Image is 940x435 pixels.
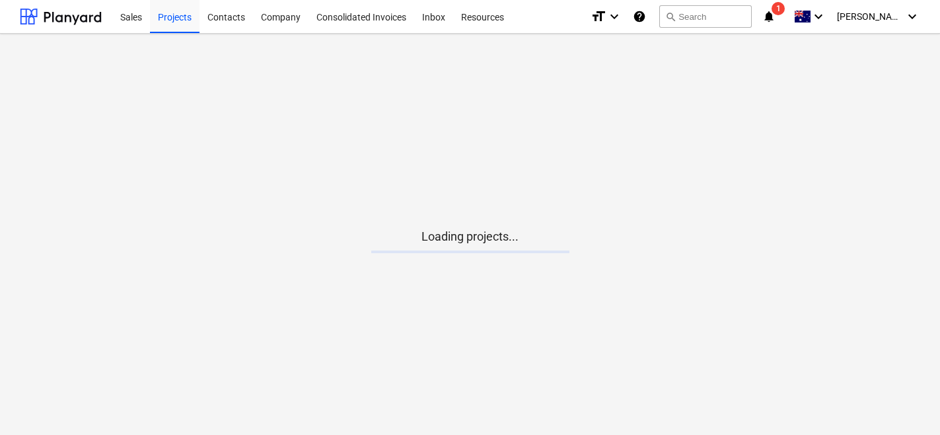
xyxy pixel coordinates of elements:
i: Knowledge base [633,9,646,24]
span: [PERSON_NAME] [837,11,903,22]
i: keyboard_arrow_down [606,9,622,24]
i: format_size [591,9,606,24]
i: keyboard_arrow_down [904,9,920,24]
span: search [665,11,676,22]
button: Search [659,5,752,28]
i: notifications [762,9,776,24]
i: keyboard_arrow_down [811,9,826,24]
span: 1 [772,2,785,15]
p: Loading projects... [371,229,569,245]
